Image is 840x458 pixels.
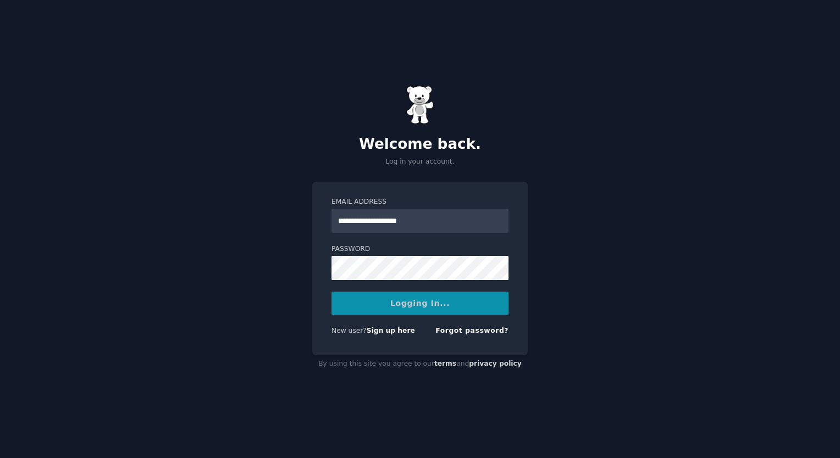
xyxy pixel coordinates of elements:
span: New user? [331,327,367,334]
img: Gummy Bear [406,86,434,124]
a: terms [434,360,456,367]
label: Password [331,244,509,254]
a: Forgot password? [435,327,509,334]
p: Log in your account. [312,157,528,167]
h2: Welcome back. [312,136,528,153]
div: By using this site you agree to our and [312,355,528,373]
a: privacy policy [469,360,522,367]
a: Sign up here [367,327,415,334]
label: Email Address [331,197,509,207]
